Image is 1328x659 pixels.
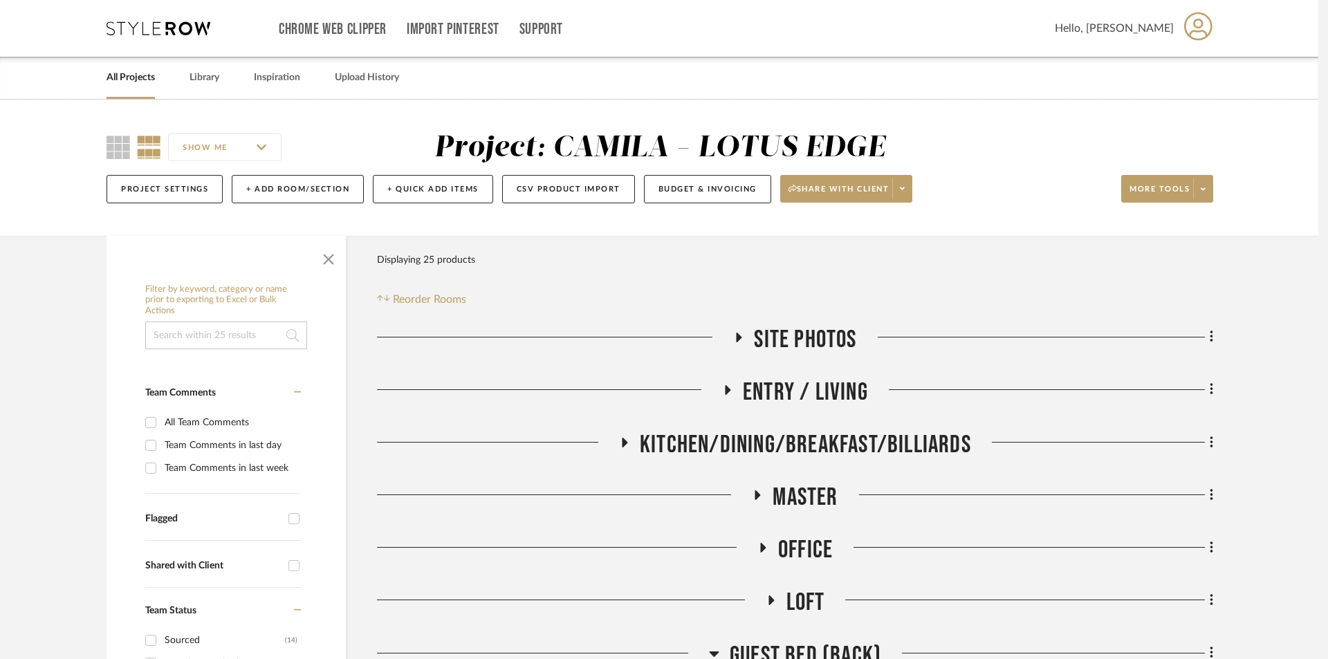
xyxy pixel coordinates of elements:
[407,24,499,35] a: Import Pinterest
[1129,184,1190,205] span: More tools
[107,175,223,203] button: Project Settings
[165,457,297,479] div: Team Comments in last week
[165,411,297,434] div: All Team Comments
[519,24,563,35] a: Support
[145,388,216,398] span: Team Comments
[145,513,282,525] div: Flagged
[285,629,297,651] div: (14)
[743,378,868,407] span: ENTRY / LIVING
[640,430,971,460] span: KITCHEN/DINING/BREAKFAST/BILLIARDS
[165,434,297,456] div: Team Comments in last day
[165,629,285,651] div: Sourced
[1055,20,1174,37] span: Hello, [PERSON_NAME]
[786,588,825,618] span: LOFT
[254,68,300,87] a: Inspiration
[145,284,307,317] h6: Filter by keyword, category or name prior to exporting to Excel or Bulk Actions
[788,184,889,205] span: Share with client
[434,133,885,163] div: Project: CAMILA - LOTUS EDGE
[377,246,475,274] div: Displaying 25 products
[145,322,307,349] input: Search within 25 results
[232,175,364,203] button: + Add Room/Section
[644,175,771,203] button: Budget & Invoicing
[393,291,466,308] span: Reorder Rooms
[315,243,342,270] button: Close
[145,606,196,615] span: Team Status
[145,560,282,572] div: Shared with Client
[107,68,155,87] a: All Projects
[190,68,219,87] a: Library
[778,535,833,565] span: OFFICE
[373,175,493,203] button: + Quick Add Items
[502,175,635,203] button: CSV Product Import
[773,483,838,512] span: MASTER
[335,68,399,87] a: Upload History
[279,24,387,35] a: Chrome Web Clipper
